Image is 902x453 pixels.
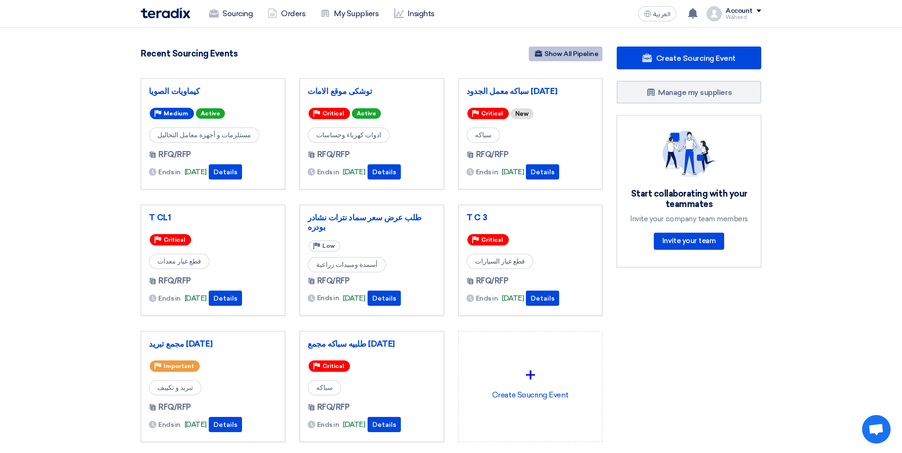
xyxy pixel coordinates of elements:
[149,339,277,349] a: مجمع تبريد [DATE]
[164,363,194,369] span: Important
[149,86,277,96] a: كيماويات الصويا
[387,3,442,24] a: Insights
[707,6,722,21] img: profile_test.png
[466,213,595,222] a: T C 3
[502,167,524,178] span: [DATE]
[343,293,365,304] span: [DATE]
[343,419,365,430] span: [DATE]
[322,363,344,369] span: Critical
[654,233,724,250] a: Invite your team
[260,3,313,24] a: Orders
[184,419,207,430] span: [DATE]
[322,110,344,117] span: Critical
[629,189,749,210] div: Start collaborating with your teammates
[317,149,350,160] span: RFQ/RFP
[466,86,595,96] a: سباكه معمل الجدود [DATE]
[322,243,335,249] span: Low
[476,275,509,287] span: RFQ/RFP
[158,149,191,160] span: RFQ/RFP
[158,402,191,413] span: RFQ/RFP
[638,6,676,21] button: العربية
[149,127,260,143] span: مستلزمات و أجهزة معامل التحاليل
[317,167,339,177] span: Ends in
[308,257,386,273] span: أسمدة ومبيدات زراعية
[653,11,670,18] span: العربية
[481,236,503,243] span: Critical
[862,415,891,444] a: Open chat
[308,127,390,143] span: ادوات كهرباء وحساسات
[466,254,533,269] span: قطع غيار السيارات
[149,254,210,269] span: قطع غيار معدات
[466,339,595,423] div: Create Soucring Event
[317,420,339,430] span: Ends in
[726,15,761,20] div: Waheed
[352,108,381,119] span: Active
[209,291,242,306] button: Details
[476,293,498,303] span: Ends in
[308,339,436,349] a: طلبيه سباكه مجمع [DATE]
[466,361,595,389] div: +
[317,293,339,303] span: Ends in
[511,108,533,119] div: New
[141,8,190,19] img: Teradix logo
[726,7,753,15] div: Account
[149,213,277,222] a: T CL1
[158,167,181,177] span: Ends in
[141,48,237,59] h4: Recent Sourcing Events
[313,3,386,24] a: My Suppliers
[526,291,559,306] button: Details
[308,380,341,396] span: سباكه
[526,164,559,179] button: Details
[209,164,242,179] button: Details
[164,110,188,117] span: Medium
[502,293,524,304] span: [DATE]
[466,127,500,143] span: سباكه
[184,293,207,304] span: [DATE]
[629,215,749,223] div: Invite your company team members
[476,167,498,177] span: Ends in
[209,417,242,432] button: Details
[481,110,503,117] span: Critical
[476,149,509,160] span: RFQ/RFP
[158,293,181,303] span: Ends in
[368,164,401,179] button: Details
[529,47,602,61] a: Show All Pipeline
[617,81,761,104] a: Manage my suppliers
[368,417,401,432] button: Details
[202,3,260,24] a: Sourcing
[662,131,716,177] img: invite_your_team.svg
[343,167,365,178] span: [DATE]
[158,420,181,430] span: Ends in
[308,213,436,232] a: طلب عرض سعر سماد نترات نشادر بودره
[317,402,350,413] span: RFQ/RFP
[656,54,736,63] span: Create Sourcing Event
[164,236,185,243] span: Critical
[149,380,202,396] span: تبريد و تكييف
[158,275,191,287] span: RFQ/RFP
[308,86,436,96] a: توشكى موقع الامات
[368,291,401,306] button: Details
[184,167,207,178] span: [DATE]
[196,108,225,119] span: Active
[317,275,350,287] span: RFQ/RFP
